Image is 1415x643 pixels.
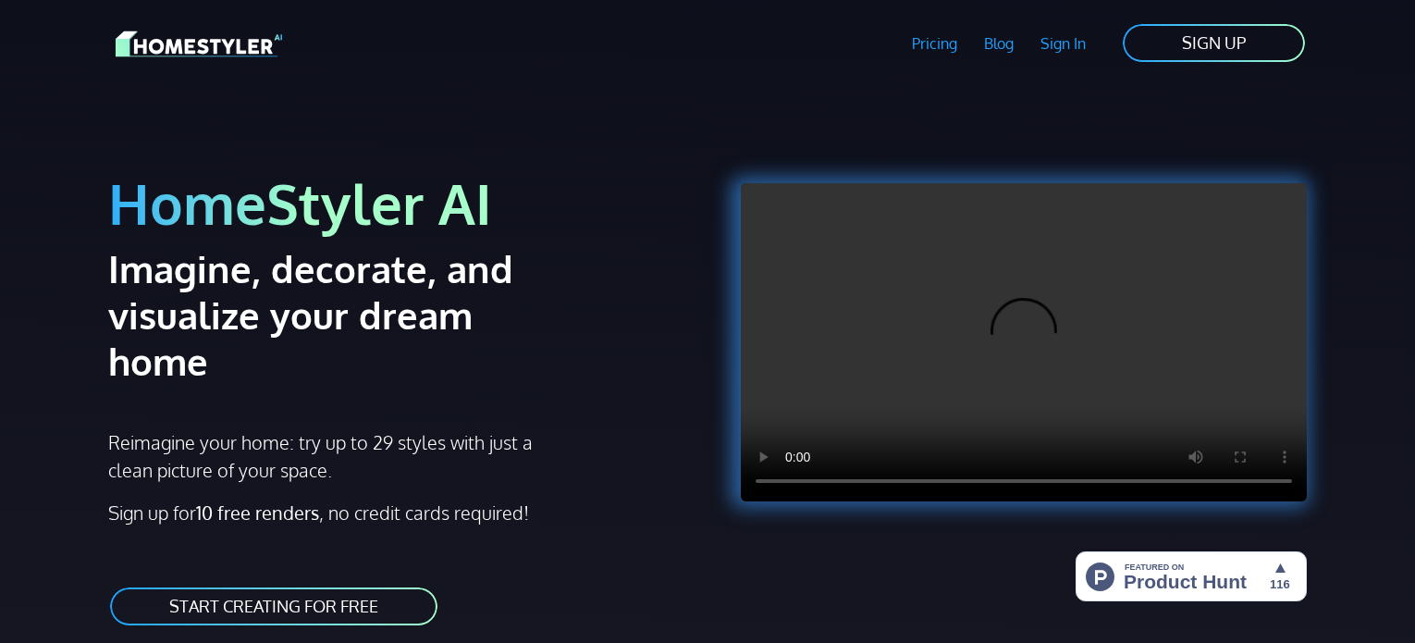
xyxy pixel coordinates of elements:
[108,586,439,627] a: START CREATING FOR FREE
[108,168,696,238] h1: HomeStyler AI
[108,499,696,526] p: Sign up for , no credit cards required!
[1121,22,1307,64] a: SIGN UP
[196,501,319,525] strong: 10 free renders
[970,22,1027,65] a: Blog
[108,428,549,484] p: Reimagine your home: try up to 29 styles with just a clean picture of your space.
[1027,22,1099,65] a: Sign In
[899,22,971,65] a: Pricing
[108,245,579,384] h2: Imagine, decorate, and visualize your dream home
[116,28,282,60] img: HomeStyler AI logo
[1076,551,1307,601] img: HomeStyler AI - Interior Design Made Easy: One Click to Your Dream Home | Product Hunt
